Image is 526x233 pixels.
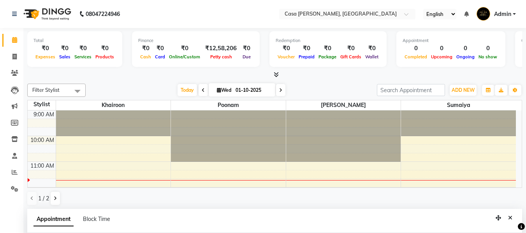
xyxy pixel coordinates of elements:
div: ₹0 [93,44,116,53]
span: Card [153,54,167,60]
div: Redemption [276,37,380,44]
div: 0 [477,44,499,53]
div: 9:00 AM [32,110,56,119]
div: 11:00 AM [29,162,56,170]
span: 1 / 2 [38,194,49,203]
div: ₹12,58,206 [202,44,240,53]
span: Products [93,54,116,60]
span: Online/Custom [167,54,202,60]
span: Wallet [363,54,380,60]
span: Block Time [83,215,110,222]
span: Petty cash [208,54,234,60]
b: 08047224946 [86,3,120,25]
img: logo [20,3,73,25]
span: Poonam [171,100,286,110]
span: Wed [215,87,233,93]
span: Filter Stylist [32,87,60,93]
span: Prepaid [297,54,317,60]
div: ₹0 [167,44,202,53]
span: Upcoming [429,54,454,60]
span: Admin [494,10,511,18]
span: Khairoon [56,100,171,110]
button: ADD NEW [450,85,477,96]
span: Package [317,54,338,60]
button: Close [505,212,516,224]
div: Total [33,37,116,44]
span: Gift Cards [338,54,363,60]
input: 2025-10-01 [233,84,272,96]
span: Due [241,54,253,60]
span: No show [477,54,499,60]
div: Appointment [403,37,499,44]
div: 10:00 AM [29,136,56,144]
div: ₹0 [297,44,317,53]
span: Cash [138,54,153,60]
div: ₹0 [363,44,380,53]
div: 0 [454,44,477,53]
span: Appointment [33,212,74,226]
div: Stylist [28,100,56,109]
span: Sales [57,54,72,60]
input: Search Appointment [377,84,445,96]
span: Expenses [33,54,57,60]
div: Finance [138,37,253,44]
span: Sumaiya [401,100,516,110]
div: ₹0 [153,44,167,53]
div: ₹0 [72,44,93,53]
div: 12:00 PM [29,187,56,196]
div: ₹0 [240,44,253,53]
div: 0 [429,44,454,53]
div: ₹0 [138,44,153,53]
span: Ongoing [454,54,477,60]
span: [PERSON_NAME] [286,100,401,110]
div: 0 [403,44,429,53]
div: ₹0 [57,44,72,53]
span: Today [178,84,197,96]
div: ₹0 [338,44,363,53]
div: ₹0 [33,44,57,53]
img: Admin [477,7,490,21]
span: Services [72,54,93,60]
div: ₹0 [276,44,297,53]
span: ADD NEW [452,87,475,93]
div: ₹0 [317,44,338,53]
span: Voucher [276,54,297,60]
span: Completed [403,54,429,60]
